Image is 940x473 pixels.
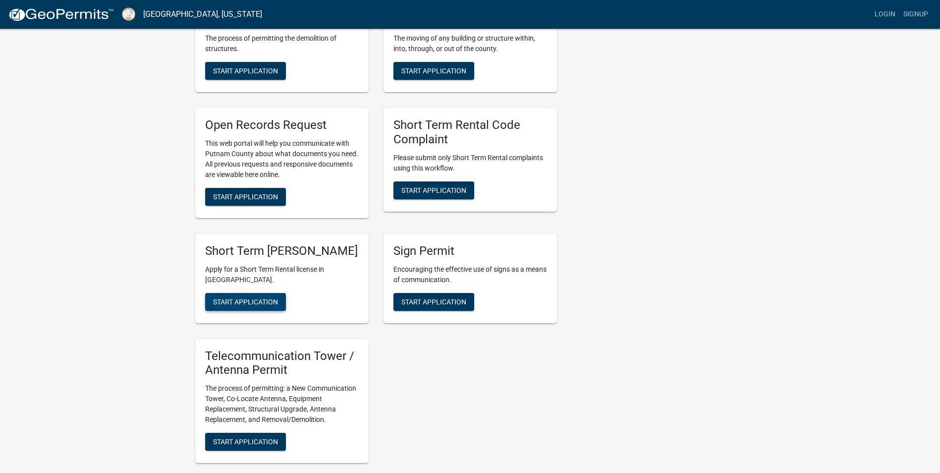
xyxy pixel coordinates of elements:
h5: Short Term [PERSON_NAME] [205,244,359,258]
span: Start Application [401,66,466,74]
button: Start Application [205,188,286,206]
a: [GEOGRAPHIC_DATA], [US_STATE] [143,6,262,23]
span: Start Application [401,297,466,305]
span: Start Application [213,192,278,200]
a: Signup [899,5,932,24]
span: Start Application [401,186,466,194]
h5: Telecommunication Tower / Antenna Permit [205,349,359,378]
h5: Short Term Rental Code Complaint [393,118,547,147]
p: Encouraging the effective use of signs as a means of communication. [393,264,547,285]
span: Start Application [213,297,278,305]
span: Start Application [213,66,278,74]
span: Start Application [213,438,278,446]
button: Start Application [205,293,286,311]
button: Start Application [393,293,474,311]
button: Start Application [205,62,286,80]
a: Login [871,5,899,24]
h5: Open Records Request [205,118,359,132]
h5: Sign Permit [393,244,547,258]
p: Apply for a Short Term Rental license in [GEOGRAPHIC_DATA]. [205,264,359,285]
button: Start Application [393,181,474,199]
button: Start Application [393,62,474,80]
p: The process of permitting: a New Communication Tower, Co-Locate Antenna, Equipment Replacement, S... [205,383,359,425]
p: This web portal will help you communicate with Putnam County about what documents you need. All p... [205,138,359,180]
button: Start Application [205,433,286,451]
p: The moving of any building or structure within, into, through, or out of the county. [393,33,547,54]
img: Putnam County, Georgia [122,7,135,21]
p: Please submit only Short Term Rental complaints using this workflow. [393,153,547,174]
p: The process of permitting the demolition of structures. [205,33,359,54]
